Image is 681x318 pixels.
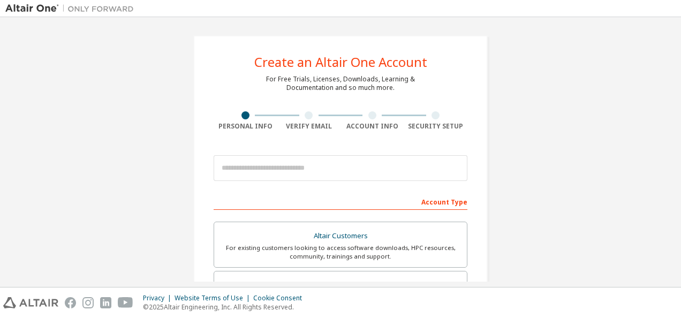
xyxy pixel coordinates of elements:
div: Website Terms of Use [175,294,253,302]
img: facebook.svg [65,297,76,308]
div: For Free Trials, Licenses, Downloads, Learning & Documentation and so much more. [266,75,415,92]
img: linkedin.svg [100,297,111,308]
div: Verify Email [277,122,341,131]
p: © 2025 Altair Engineering, Inc. All Rights Reserved. [143,302,308,312]
img: Altair One [5,3,139,14]
img: youtube.svg [118,297,133,308]
div: Privacy [143,294,175,302]
div: For existing customers looking to access software downloads, HPC resources, community, trainings ... [221,244,460,261]
div: Cookie Consent [253,294,308,302]
div: Account Type [214,193,467,210]
img: altair_logo.svg [3,297,58,308]
div: Account Info [340,122,404,131]
img: instagram.svg [82,297,94,308]
div: Personal Info [214,122,277,131]
div: Security Setup [404,122,468,131]
div: Altair Customers [221,229,460,244]
div: Create an Altair One Account [254,56,427,69]
div: Students [221,278,460,293]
